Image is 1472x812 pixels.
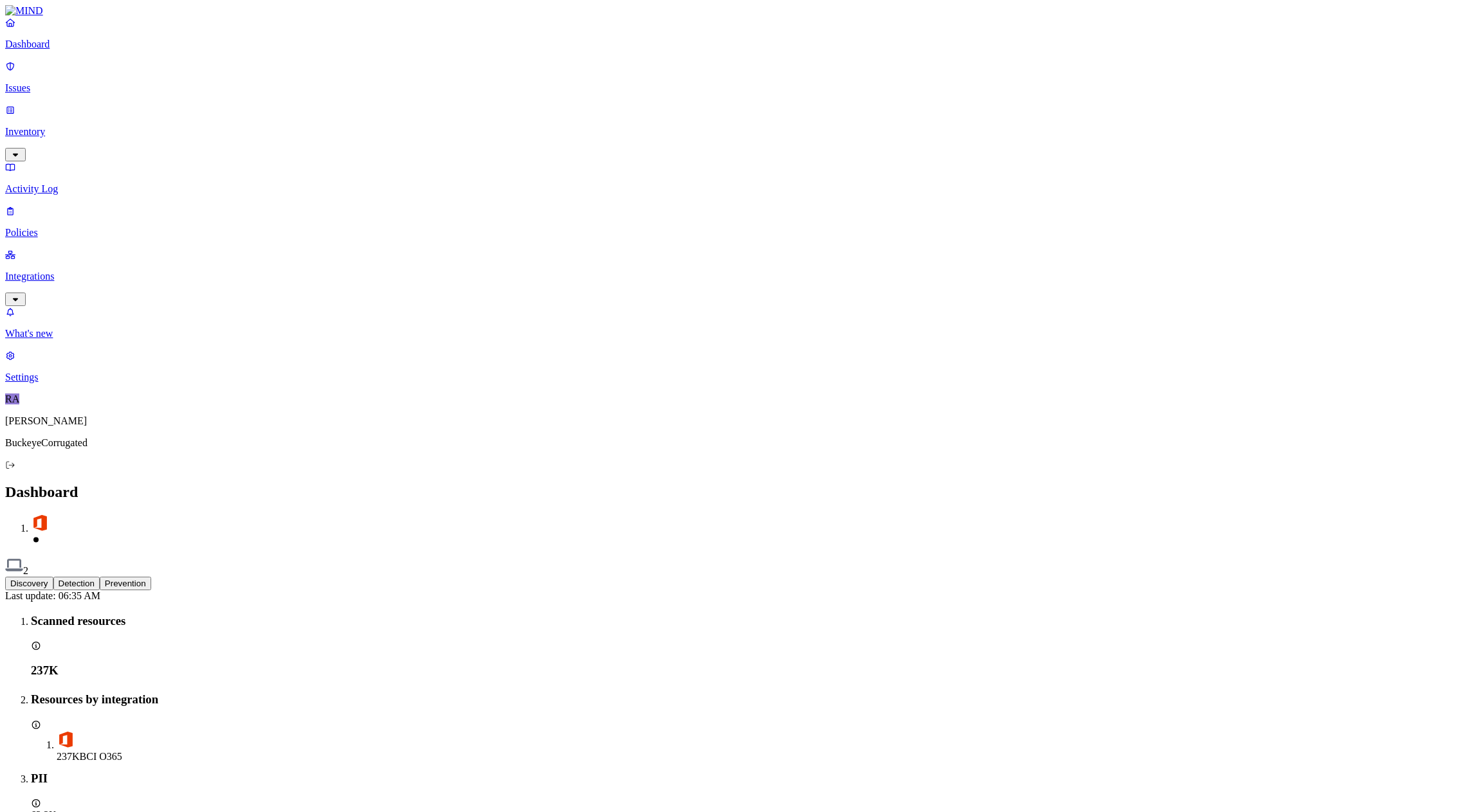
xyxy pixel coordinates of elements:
a: What's new [5,306,1467,339]
h3: Scanned resources [31,614,1467,628]
p: Activity Log [5,183,1467,195]
p: Settings [5,372,1467,383]
button: Detection [53,577,100,590]
img: office-365 [57,730,75,748]
h3: Resources by integration [31,692,1467,707]
span: RA [5,393,19,404]
button: Discovery [5,577,53,590]
p: Issues [5,82,1467,94]
span: 2 [23,565,28,576]
span: 237K [57,751,80,762]
p: What's new [5,328,1467,339]
button: Prevention [100,577,151,590]
h3: PII [31,771,1467,786]
a: Policies [5,205,1467,239]
a: Settings [5,350,1467,383]
h3: 237K [31,663,1467,678]
img: MIND [5,5,43,17]
a: Integrations [5,249,1467,304]
p: [PERSON_NAME] [5,415,1467,427]
a: Dashboard [5,17,1467,50]
p: BuckeyeCorrugated [5,437,1467,449]
h2: Dashboard [5,483,1467,501]
a: Activity Log [5,161,1467,195]
a: MIND [5,5,1467,17]
p: Integrations [5,271,1467,282]
p: Dashboard [5,39,1467,50]
a: Issues [5,60,1467,94]
p: Policies [5,227,1467,239]
span: BCI O365 [80,751,122,762]
a: Inventory [5,104,1467,159]
p: Inventory [5,126,1467,138]
img: svg%3e [5,556,23,574]
span: Last update: 06:35 AM [5,590,100,601]
img: svg%3e [31,514,49,532]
